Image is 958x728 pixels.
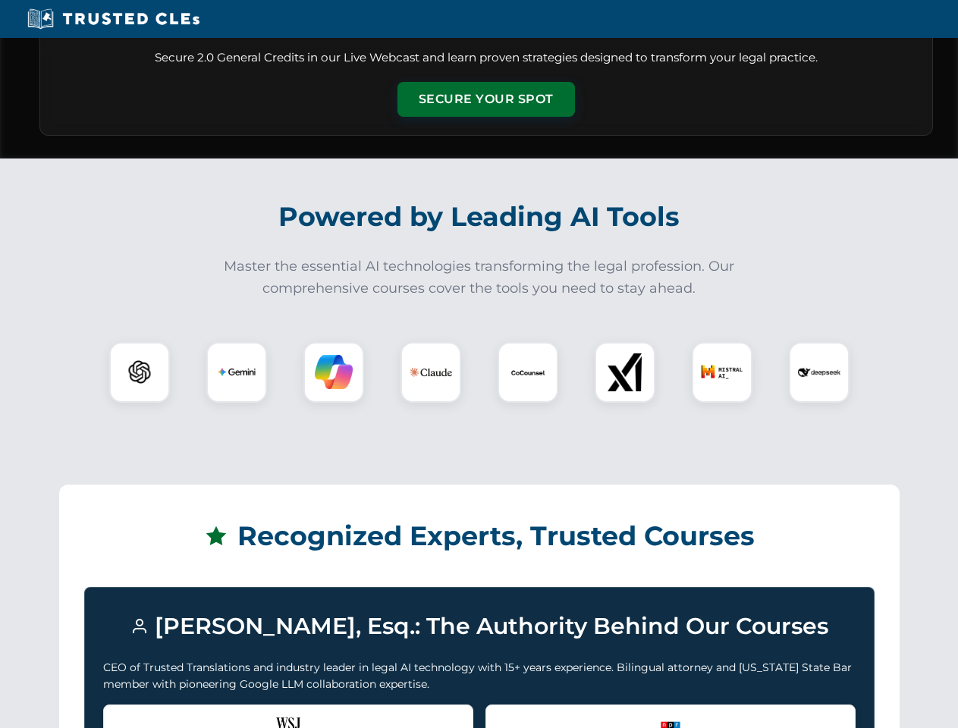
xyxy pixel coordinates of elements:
div: Gemini [206,342,267,403]
p: Master the essential AI technologies transforming the legal profession. Our comprehensive courses... [214,256,745,300]
p: Secure 2.0 General Credits in our Live Webcast and learn proven strategies designed to transform ... [58,49,914,67]
div: Copilot [303,342,364,403]
img: CoCounsel Logo [509,353,547,391]
img: Gemini Logo [218,353,256,391]
div: DeepSeek [789,342,850,403]
div: CoCounsel [498,342,558,403]
div: Claude [400,342,461,403]
img: ChatGPT Logo [118,350,162,394]
p: CEO of Trusted Translations and industry leader in legal AI technology with 15+ years experience.... [103,659,856,693]
button: Secure Your Spot [397,82,575,117]
h2: Recognized Experts, Trusted Courses [84,510,875,563]
img: Copilot Logo [315,353,353,391]
div: Mistral AI [692,342,752,403]
h3: [PERSON_NAME], Esq.: The Authority Behind Our Courses [103,606,856,647]
img: Mistral AI Logo [701,351,743,394]
h2: Powered by Leading AI Tools [59,190,900,243]
div: ChatGPT [109,342,170,403]
img: DeepSeek Logo [798,351,840,394]
img: Trusted CLEs [23,8,204,30]
img: xAI Logo [606,353,644,391]
img: Claude Logo [410,351,452,394]
div: xAI [595,342,655,403]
